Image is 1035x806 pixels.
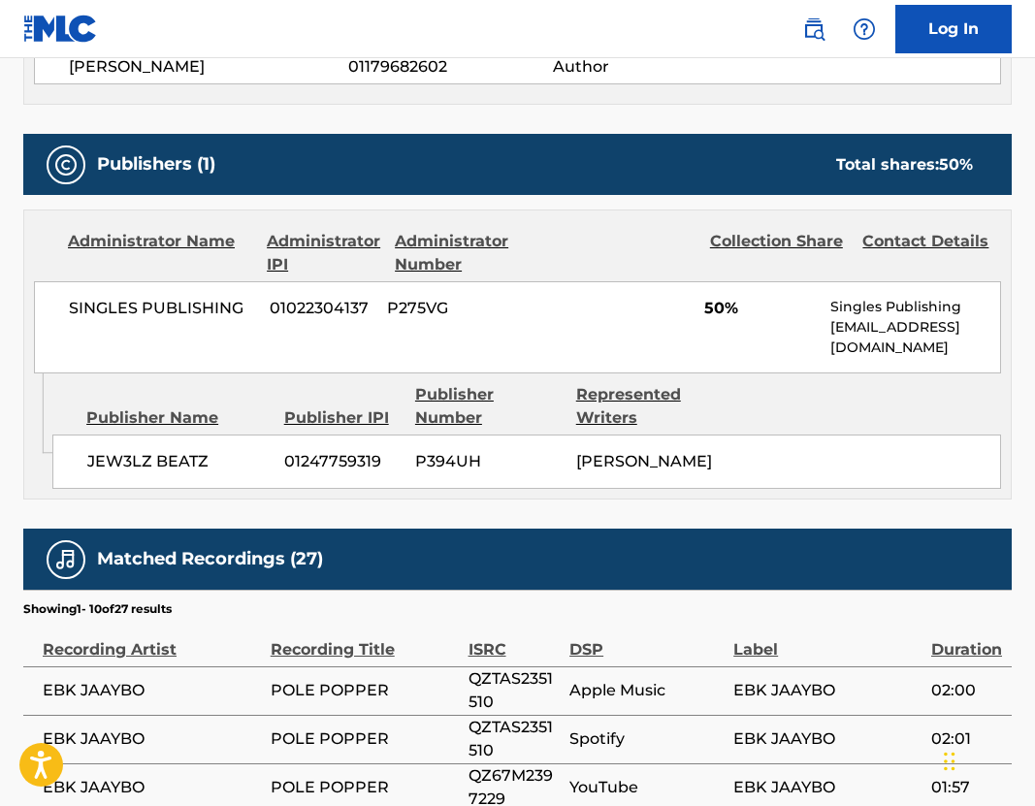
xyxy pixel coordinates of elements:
span: 02:00 [931,679,1002,702]
span: POLE POPPER [271,679,459,702]
img: search [802,17,825,41]
span: EBK JAAYBO [43,727,261,751]
span: Author [553,55,739,79]
a: Log In [895,5,1012,53]
div: Publisher IPI [284,406,401,430]
span: [PERSON_NAME] [576,452,712,470]
span: 50% [704,297,816,320]
span: EBK JAAYBO [733,727,922,751]
span: P394UH [415,450,562,473]
span: P275VG [387,297,527,320]
span: POLE POPPER [271,727,459,751]
div: Label [733,618,922,661]
span: EBK JAAYBO [43,776,261,799]
div: Total shares: [836,153,973,177]
span: EBK JAAYBO [733,776,922,799]
p: [EMAIL_ADDRESS][DOMAIN_NAME] [830,317,1000,358]
div: Contact Details [862,230,1001,276]
span: SINGLES PUBLISHING [69,297,255,320]
div: DSP [569,618,724,661]
span: [PERSON_NAME] [69,55,348,79]
div: Recording Artist [43,618,261,661]
img: help [853,17,876,41]
img: MLC Logo [23,15,98,43]
div: Drag [944,732,955,790]
div: Duration [931,618,1002,661]
span: QZTAS2351510 [469,667,561,714]
span: 01179682602 [348,55,553,79]
p: Singles Publishing [830,297,1000,317]
img: Publishers [54,153,78,177]
span: Spotify [569,727,724,751]
span: 50 % [939,155,973,174]
div: Administrator Name [68,230,252,276]
span: EBK JAAYBO [43,679,261,702]
span: QZTAS2351510 [469,716,561,762]
div: Publisher Name [86,406,270,430]
a: Public Search [794,10,833,48]
span: 01247759319 [284,450,401,473]
p: Showing 1 - 10 of 27 results [23,600,172,618]
span: YouTube [569,776,724,799]
span: POLE POPPER [271,776,459,799]
div: Publisher Number [415,383,562,430]
div: Recording Title [271,618,459,661]
span: 01022304137 [270,297,372,320]
div: Administrator IPI [267,230,380,276]
span: EBK JAAYBO [733,679,922,702]
span: 01:57 [931,776,1002,799]
span: Apple Music [569,679,724,702]
h5: Matched Recordings (27) [97,548,323,570]
div: Collection Share [710,230,849,276]
div: Administrator Number [395,230,534,276]
div: ISRC [469,618,561,661]
div: Help [845,10,884,48]
h5: Publishers (1) [97,153,215,176]
span: 02:01 [931,727,1002,751]
div: Represented Writers [576,383,723,430]
img: Matched Recordings [54,548,78,571]
iframe: Chat Widget [938,713,1035,806]
span: JEW3LZ BEATZ [87,450,270,473]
